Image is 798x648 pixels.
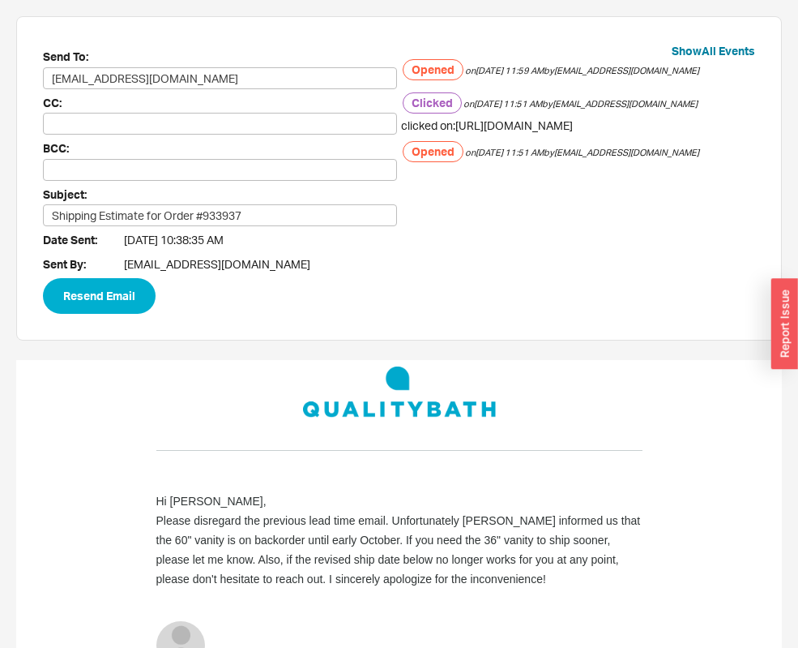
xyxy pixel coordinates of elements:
span: CC: [43,93,124,114]
span: [DATE] 10:38:35 AM [124,232,224,248]
span: Date Sent: [43,230,124,251]
span: on [DATE] 11:51 AM by [EMAIL_ADDRESS][DOMAIN_NAME] [463,98,698,109]
h5: Opened [403,141,463,162]
span: Resend Email [63,286,135,306]
span: Send To: [43,47,124,67]
div: clicked on: [URL][DOMAIN_NAME] [401,118,755,134]
h5: Clicked [403,92,462,114]
span: on [DATE] 11:51 AM by [EMAIL_ADDRESS][DOMAIN_NAME] [465,147,699,158]
span: on [DATE] 11:59 AM by [EMAIL_ADDRESS][DOMAIN_NAME] [465,65,699,76]
span: Subject: [43,185,124,205]
span: [EMAIL_ADDRESS][DOMAIN_NAME] [124,256,310,273]
span: BCC: [43,139,124,159]
h5: Opened [403,59,463,80]
span: Sent By: [43,255,124,275]
button: ShowAll Events [672,43,755,59]
button: Resend Email [43,278,156,314]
